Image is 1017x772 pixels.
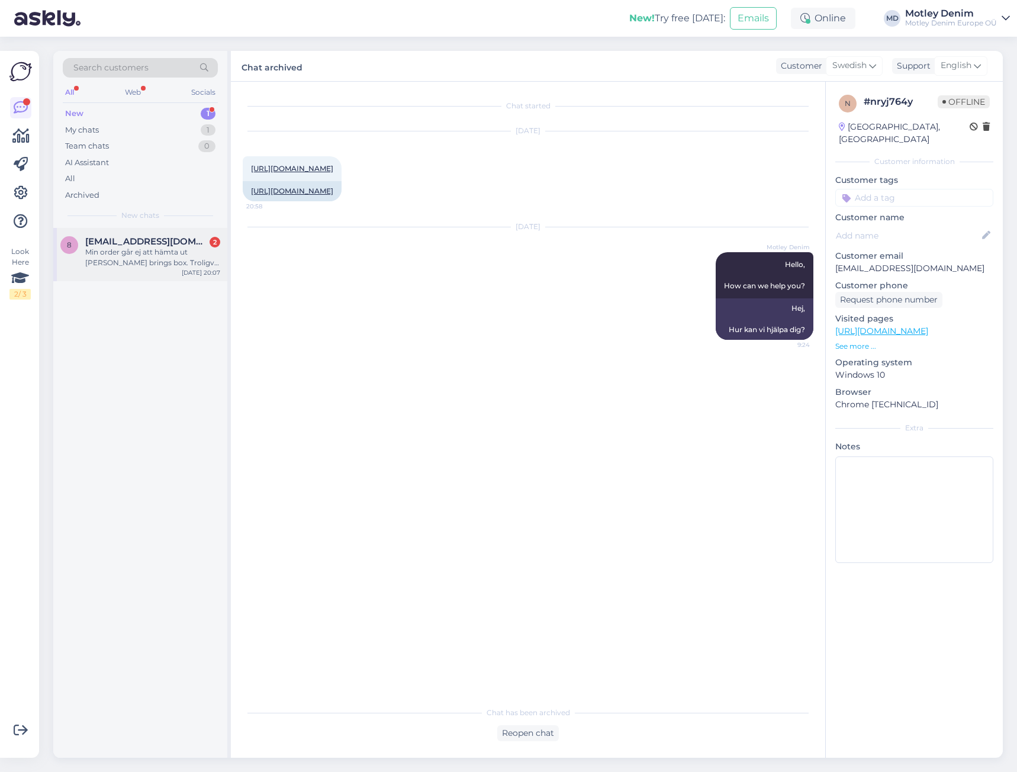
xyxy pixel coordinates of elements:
[791,8,855,29] div: Online
[487,707,570,718] span: Chat has been archived
[845,99,851,108] span: n
[246,202,291,211] span: 20:58
[242,58,302,74] label: Chat archived
[9,246,31,300] div: Look Here
[905,9,1010,28] a: Motley DenimMotley Denim Europe OÜ
[835,398,993,411] p: Chrome [TECHNICAL_ID]
[65,140,109,152] div: Team chats
[251,186,333,195] a: [URL][DOMAIN_NAME]
[123,85,143,100] div: Web
[243,126,813,136] div: [DATE]
[65,173,75,185] div: All
[884,10,900,27] div: MD
[835,356,993,369] p: Operating system
[938,95,990,108] span: Offline
[85,247,220,268] div: Min order går ej att hämta ut [PERSON_NAME] brings box. Troligvis då mitt telefonnummer inte är i...
[835,313,993,325] p: Visited pages
[210,237,220,247] div: 2
[189,85,218,100] div: Socials
[121,210,159,221] span: New chats
[776,60,822,72] div: Customer
[243,101,813,111] div: Chat started
[85,236,208,247] span: 88maka25@gmail.com
[905,18,997,28] div: Motley Denim Europe OÜ
[835,369,993,381] p: Windows 10
[65,108,83,120] div: New
[835,279,993,292] p: Customer phone
[835,211,993,224] p: Customer name
[198,140,215,152] div: 0
[497,725,559,741] div: Reopen chat
[65,124,99,136] div: My chats
[629,12,655,24] b: New!
[835,250,993,262] p: Customer email
[65,189,99,201] div: Archived
[864,95,938,109] div: # nryj764y
[835,386,993,398] p: Browser
[629,11,725,25] div: Try free [DATE]:
[835,440,993,453] p: Notes
[63,85,76,100] div: All
[9,60,32,83] img: Askly Logo
[835,341,993,352] p: See more ...
[716,298,813,340] div: Hej, Hur kan vi hjälpa dig?
[182,268,220,277] div: [DATE] 20:07
[835,156,993,167] div: Customer information
[730,7,777,30] button: Emails
[835,262,993,275] p: [EMAIL_ADDRESS][DOMAIN_NAME]
[65,157,109,169] div: AI Assistant
[201,124,215,136] div: 1
[251,164,333,173] a: [URL][DOMAIN_NAME]
[9,289,31,300] div: 2 / 3
[835,189,993,207] input: Add a tag
[905,9,997,18] div: Motley Denim
[839,121,970,146] div: [GEOGRAPHIC_DATA], [GEOGRAPHIC_DATA]
[835,326,928,336] a: [URL][DOMAIN_NAME]
[67,240,72,249] span: 8
[765,340,810,349] span: 9:24
[243,221,813,232] div: [DATE]
[892,60,931,72] div: Support
[941,59,971,72] span: English
[832,59,867,72] span: Swedish
[835,174,993,186] p: Customer tags
[73,62,149,74] span: Search customers
[835,423,993,433] div: Extra
[835,292,942,308] div: Request phone number
[836,229,980,242] input: Add name
[201,108,215,120] div: 1
[765,243,810,252] span: Motley Denim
